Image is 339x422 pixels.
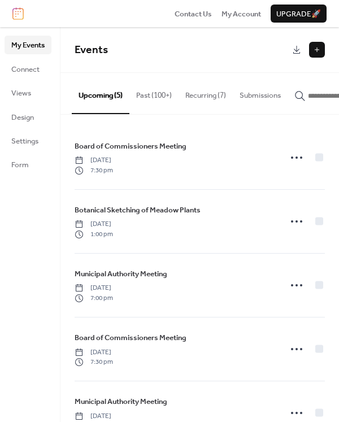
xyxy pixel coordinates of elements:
[75,205,201,216] span: Botanical Sketching of Meadow Plants
[75,141,186,152] span: Board of Commissioners Meeting
[11,88,31,99] span: Views
[11,159,29,171] span: Form
[5,155,51,173] a: Form
[75,357,113,367] span: 7:30 pm
[11,112,34,123] span: Design
[75,204,201,216] a: Botanical Sketching of Meadow Plants
[75,219,113,229] span: [DATE]
[5,132,51,150] a: Settings
[5,84,51,102] a: Views
[12,7,24,20] img: logo
[72,73,129,114] button: Upcoming (5)
[179,73,233,112] button: Recurring (7)
[75,347,113,358] span: [DATE]
[75,229,113,240] span: 1:00 pm
[11,40,45,51] span: My Events
[75,166,113,176] span: 7:30 pm
[5,108,51,126] a: Design
[75,395,167,408] a: Municipal Authority Meeting
[75,268,167,280] a: Municipal Authority Meeting
[75,411,113,421] span: [DATE]
[175,8,212,20] span: Contact Us
[129,73,179,112] button: Past (100+)
[75,40,108,60] span: Events
[75,293,113,303] span: 7:00 pm
[233,73,288,112] button: Submissions
[11,64,40,75] span: Connect
[5,36,51,54] a: My Events
[75,283,113,293] span: [DATE]
[271,5,327,23] button: Upgrade🚀
[75,155,113,166] span: [DATE]
[75,268,167,280] span: Municipal Authority Meeting
[175,8,212,19] a: Contact Us
[276,8,321,20] span: Upgrade 🚀
[221,8,261,20] span: My Account
[5,60,51,78] a: Connect
[75,332,186,344] a: Board of Commissioners Meeting
[75,140,186,153] a: Board of Commissioners Meeting
[221,8,261,19] a: My Account
[11,136,38,147] span: Settings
